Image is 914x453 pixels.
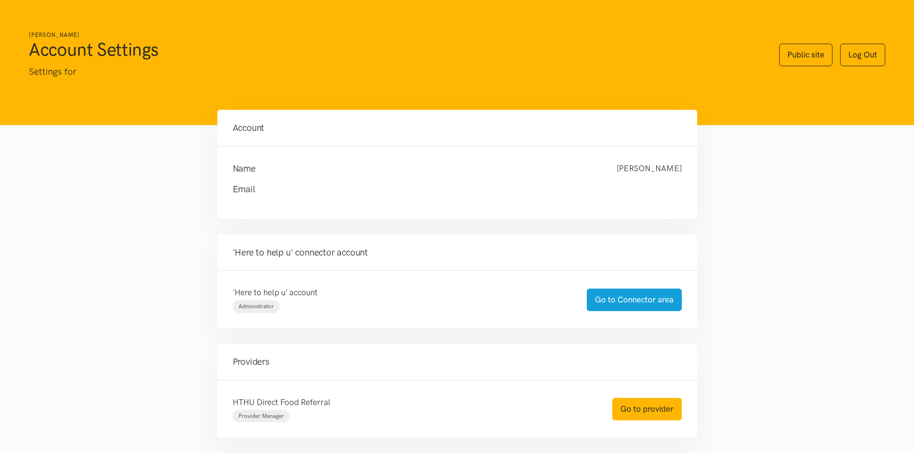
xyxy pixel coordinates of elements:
[29,38,760,61] h1: Account Settings
[233,183,663,196] h4: Email
[233,121,682,135] h4: Account
[840,44,885,66] a: Log Out
[779,44,832,66] a: Public site
[233,355,682,369] h4: Providers
[612,398,682,420] a: Go to provider
[233,396,593,409] p: HTHU Direct Food Referral
[238,413,284,419] span: Provider Manager
[607,162,691,175] div: [PERSON_NAME]
[587,289,682,311] a: Go to Connector area
[238,303,274,310] span: Administrator
[233,162,597,175] h4: Name
[29,31,760,40] h6: [PERSON_NAME]
[233,286,568,299] p: 'Here to help u' account
[29,65,760,79] p: Settings for
[233,246,682,259] h4: 'Here to help u' connector account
